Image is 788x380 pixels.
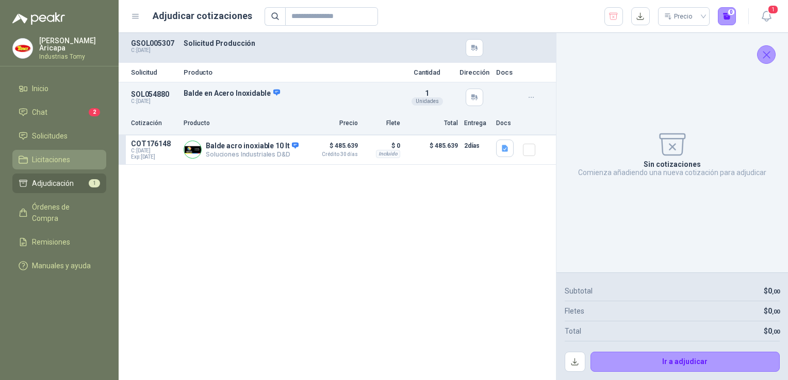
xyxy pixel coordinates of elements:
[757,7,776,26] button: 1
[644,160,701,168] p: Sin cotizaciones
[767,5,779,14] span: 1
[184,89,395,98] p: Balde en Acero Inoxidable
[376,150,400,158] div: Incluido
[768,287,780,295] span: 0
[12,79,106,98] a: Inicio
[12,12,65,25] img: Logo peakr
[131,118,177,128] p: Cotización
[32,107,47,118] span: Chat
[12,232,106,252] a: Remisiones
[664,9,694,24] div: Precio
[32,154,70,165] span: Licitaciones
[131,140,177,148] p: COT176148
[565,305,584,317] p: Fletes
[459,69,490,76] p: Dirección
[768,327,780,335] span: 0
[772,329,780,335] span: ,00
[464,140,490,152] p: 2 días
[764,285,780,297] p: $
[412,97,443,106] div: Unidades
[768,307,780,315] span: 0
[32,201,96,224] span: Órdenes de Compra
[565,325,581,337] p: Total
[406,118,458,128] p: Total
[772,308,780,315] span: ,00
[131,98,177,105] p: C: [DATE]
[464,118,490,128] p: Entrega
[184,118,300,128] p: Producto
[401,69,453,76] p: Cantidad
[206,142,299,151] p: Balde acro inoxiable 10 lt
[364,118,400,128] p: Flete
[578,168,766,177] p: Comienza añadiendo una nueva cotización para adjudicar
[12,174,106,193] a: Adjudicación1
[565,285,593,297] p: Subtotal
[153,9,252,23] h1: Adjudicar cotizaciones
[13,39,32,58] img: Company Logo
[39,37,106,51] p: [PERSON_NAME] Aricapa
[306,152,358,157] span: Crédito 30 días
[131,90,177,98] p: SOL054880
[425,89,429,97] span: 1
[590,352,780,372] button: Ir a adjudicar
[206,150,299,158] p: Soluciones Industriales D&D
[306,118,358,128] p: Precio
[364,140,400,152] p: $ 0
[184,69,395,76] p: Producto
[39,54,106,60] p: Industrias Tomy
[12,256,106,275] a: Manuales y ayuda
[32,178,74,189] span: Adjudicación
[757,45,776,64] button: Cerrar
[89,108,100,116] span: 2
[764,305,780,317] p: $
[12,150,106,169] a: Licitaciones
[32,260,91,271] span: Manuales y ayuda
[184,141,201,158] img: Company Logo
[32,236,70,248] span: Remisiones
[496,69,517,76] p: Docs
[184,39,395,47] p: Solicitud Producción
[131,69,177,76] p: Solicitud
[131,154,177,160] span: Exp: [DATE]
[306,140,358,157] p: $ 485.639
[764,325,780,337] p: $
[32,83,48,94] span: Inicio
[772,288,780,295] span: ,00
[12,197,106,228] a: Órdenes de Compra
[12,126,106,146] a: Solicitudes
[718,7,736,26] button: 0
[496,118,517,128] p: Docs
[131,47,177,54] p: C: [DATE]
[131,148,177,154] span: C: [DATE]
[12,102,106,122] a: Chat2
[406,140,458,160] p: $ 485.639
[131,39,177,47] p: GSOL005307
[89,179,100,187] span: 1
[32,130,68,142] span: Solicitudes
